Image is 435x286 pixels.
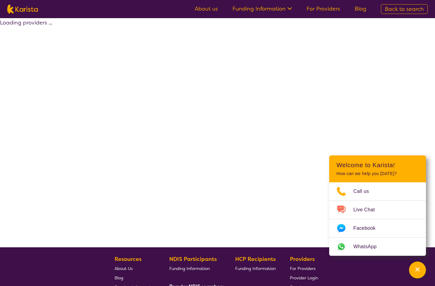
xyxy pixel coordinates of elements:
[353,205,382,214] span: Live Chat
[169,264,221,273] a: Funding Information
[235,264,276,273] a: Funding Information
[290,266,316,271] span: For Providers
[195,5,218,12] a: About us
[353,224,383,233] span: Facebook
[353,187,376,196] span: Call us
[381,4,428,14] a: Back to search
[290,273,318,282] a: Provider Login
[232,5,292,12] a: Funding Information
[290,275,318,281] span: Provider Login
[235,266,276,271] span: Funding Information
[329,238,426,256] a: Web link opens in a new tab.
[329,182,426,256] ul: Choose channel
[235,255,276,263] b: HCP Recipients
[7,5,38,14] img: Karista logo
[115,264,155,273] a: About Us
[307,5,340,12] a: For Providers
[169,266,210,271] span: Funding Information
[336,161,419,169] h2: Welcome to Karista!
[115,266,133,271] span: About Us
[385,5,424,13] span: Back to search
[329,155,426,256] div: Channel Menu
[353,242,384,251] span: WhatsApp
[336,171,419,176] p: How can we help you [DATE]?
[169,255,217,263] b: NDIS Participants
[115,273,155,282] a: Blog
[409,262,426,278] button: Channel Menu
[355,5,366,12] a: Blog
[290,264,318,273] a: For Providers
[115,255,141,263] b: Resources
[290,255,315,263] b: Providers
[115,275,123,281] span: Blog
